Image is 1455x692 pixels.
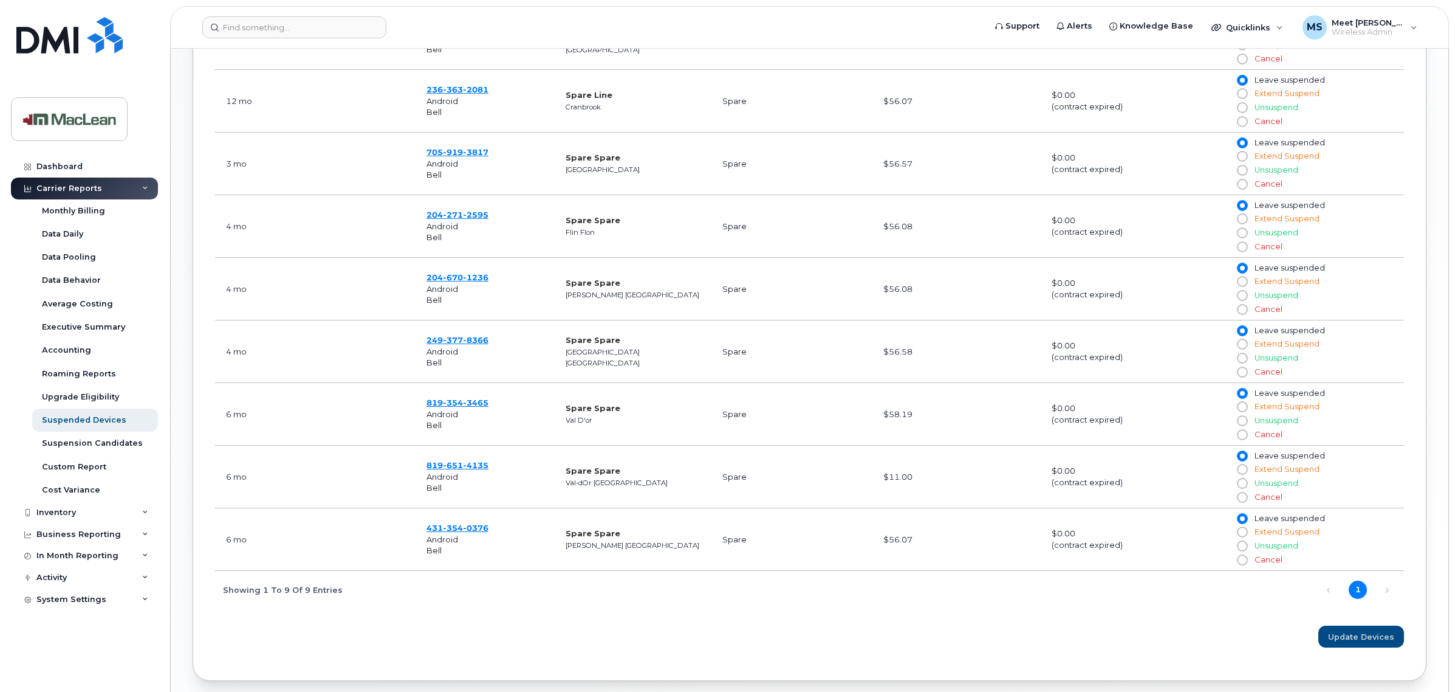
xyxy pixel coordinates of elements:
input: Unsuspend [1237,416,1247,426]
span: 363 [443,85,463,94]
span: Update Devices [1328,631,1394,643]
strong: Spare Spare [566,278,620,288]
span: Bell [426,545,442,555]
input: Extend Suspend [1237,465,1247,474]
a: 2042712595 [426,210,488,220]
strong: Spare Spare [566,215,620,225]
span: Meet [PERSON_NAME] [1332,18,1405,27]
td: Spare [711,258,872,320]
td: $56.07 [872,508,1041,571]
input: Cancel [1237,367,1247,377]
div: (contract expired) [1052,101,1214,112]
span: Unsuspend [1255,416,1298,425]
span: Leave suspended [1255,514,1325,523]
a: 1 [1349,581,1367,599]
span: Android [426,221,458,231]
span: Android [426,159,458,168]
span: Cancel [1255,54,1282,63]
span: Unsuspend [1255,291,1298,300]
td: February 14, 2025 12:23 [215,446,416,508]
span: Android [426,347,458,356]
span: Cancel [1255,179,1282,189]
span: Extend Suspend [1255,151,1320,161]
input: Unsuspend [1237,103,1247,112]
td: $0.00 [1041,446,1225,508]
span: 354 [443,398,463,407]
input: Cancel [1237,179,1247,189]
span: Cancel [1255,430,1282,439]
input: Extend Suspend [1237,527,1247,537]
div: (contract expired) [1052,226,1214,238]
div: (contract expired) [1052,539,1214,551]
strong: Spare Spare [566,528,620,538]
td: $11.00 [872,446,1041,508]
span: Unsuspend [1255,479,1298,488]
span: 204 [426,272,488,282]
span: 670 [443,272,463,282]
td: Spare [711,508,872,571]
td: $56.57 [872,133,1041,195]
input: Cancel [1237,493,1247,502]
td: February 05, 2025 09:20 [215,383,416,446]
div: (contract expired) [1052,477,1214,488]
td: $0.00 [1041,320,1225,383]
span: Alerts [1067,20,1092,32]
span: Leave suspended [1255,75,1325,85]
input: Unsuspend [1237,228,1247,238]
span: Android [426,535,458,544]
span: Leave suspended [1255,389,1325,398]
span: Bell [426,358,442,367]
input: Cancel [1237,430,1247,440]
a: Next [1378,581,1396,600]
a: Knowledge Base [1101,14,1202,38]
div: Quicklinks [1203,15,1292,40]
span: Extend Suspend [1255,339,1320,348]
input: Extend Suspend [1237,89,1247,99]
input: Cancel [1237,117,1247,126]
span: Extend Suspend [1255,402,1320,411]
a: 2046701236 [426,272,488,282]
span: Quicklinks [1226,22,1270,32]
td: Spare [711,383,872,446]
span: Android [426,409,458,419]
input: Find something... [202,16,386,38]
span: 249 [426,335,488,345]
span: Extend Suspend [1255,465,1320,474]
span: 377 [443,335,463,345]
span: 0376 [463,523,488,533]
a: 2363632081 [426,85,488,94]
input: Unsuspend [1237,479,1247,488]
span: Leave suspended [1255,138,1325,147]
td: $56.08 [872,258,1041,320]
span: Leave suspended [1255,201,1325,210]
small: Val-dOr [GEOGRAPHIC_DATA] [566,479,668,487]
span: Extend Suspend [1255,214,1320,223]
input: Cancel [1237,54,1247,64]
span: Cancel [1255,305,1282,314]
input: Extend Suspend [1237,402,1247,412]
td: $0.00 [1041,258,1225,320]
span: Bell [426,232,442,242]
span: 354 [443,523,463,533]
td: $0.00 [1041,195,1225,258]
span: 271 [443,210,463,220]
input: Extend Suspend [1237,151,1247,161]
td: $0.00 [1041,133,1225,195]
span: 2081 [463,85,488,94]
td: $56.08 [872,195,1041,258]
span: Unsuspend [1255,541,1298,550]
input: Unsuspend [1237,165,1247,175]
input: Cancel [1237,555,1247,565]
a: 8196514135 [426,460,488,470]
td: Spare [711,446,872,508]
td: Spare [711,195,872,258]
span: Unsuspend [1255,165,1298,175]
button: Update Devices [1318,626,1404,648]
span: Leave suspended [1255,263,1325,272]
span: 1236 [463,272,488,282]
a: 2493778366 [426,335,488,345]
input: Leave suspended [1237,75,1247,85]
span: 819 [426,398,488,407]
small: Flin Flon [566,228,595,237]
input: Unsuspend [1237,291,1247,300]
